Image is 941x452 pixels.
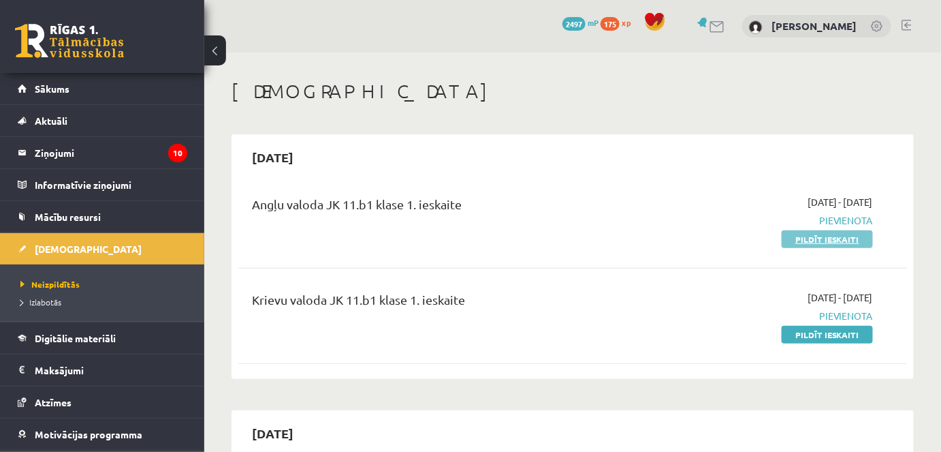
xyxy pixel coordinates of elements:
[35,355,187,386] legend: Maksājumi
[15,24,124,58] a: Rīgas 1. Tālmācības vidusskola
[18,322,187,354] a: Digitālie materiāli
[232,80,914,103] h1: [DEMOGRAPHIC_DATA]
[680,309,873,323] span: Pievienota
[168,144,187,162] i: 10
[782,230,873,248] a: Pildīt ieskaiti
[18,137,187,168] a: Ziņojumi10
[20,296,191,308] a: Izlabotās
[18,73,187,104] a: Sākums
[35,396,71,408] span: Atzīmes
[18,419,187,450] a: Motivācijas programma
[771,19,857,33] a: [PERSON_NAME]
[749,20,763,34] img: Kristiāns Dambītis
[680,213,873,228] span: Pievienota
[562,17,599,28] a: 2497 mP
[601,17,637,28] a: 175 xp
[35,243,142,255] span: [DEMOGRAPHIC_DATA]
[18,201,187,232] a: Mācību resursi
[622,17,631,28] span: xp
[782,326,873,344] a: Pildīt ieskaiti
[18,355,187,386] a: Maksājumi
[238,141,307,173] h2: [DATE]
[35,211,101,223] span: Mācību resursi
[35,332,116,344] span: Digitālie materiāli
[808,195,873,209] span: [DATE] - [DATE]
[20,297,61,307] span: Izlabotās
[35,428,142,440] span: Motivācijas programma
[20,278,191,290] a: Neizpildītās
[601,17,620,31] span: 175
[808,290,873,305] span: [DATE] - [DATE]
[35,137,187,168] legend: Ziņojumi
[562,17,586,31] span: 2497
[18,169,187,200] a: Informatīvie ziņojumi
[18,387,187,418] a: Atzīmes
[20,279,80,290] span: Neizpildītās
[35,169,187,200] legend: Informatīvie ziņojumi
[238,417,307,449] h2: [DATE]
[18,233,187,265] a: [DEMOGRAPHIC_DATA]
[252,290,659,316] div: Krievu valoda JK 11.b1 klase 1. ieskaite
[18,105,187,136] a: Aktuāli
[35,82,69,95] span: Sākums
[35,115,67,127] span: Aktuāli
[252,195,659,220] div: Angļu valoda JK 11.b1 klase 1. ieskaite
[588,17,599,28] span: mP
